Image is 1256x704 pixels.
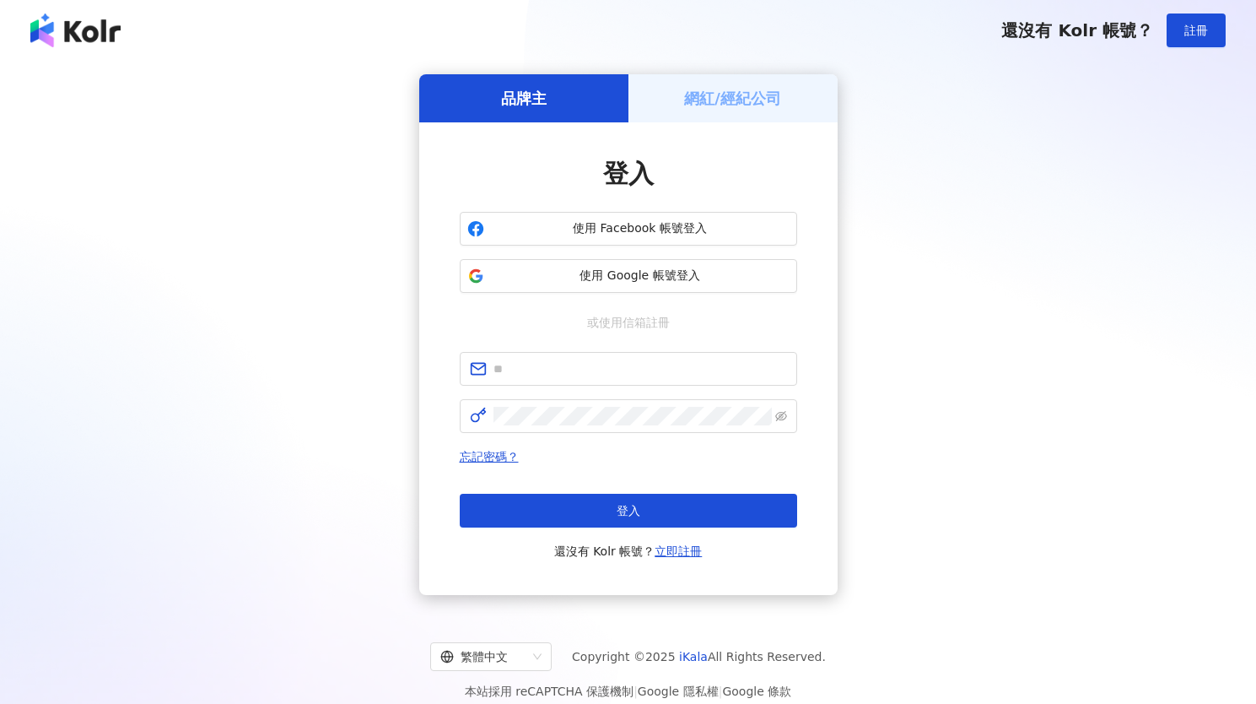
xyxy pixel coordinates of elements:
[633,685,638,698] span: |
[554,541,703,561] span: 還沒有 Kolr 帳號？
[638,685,719,698] a: Google 隱私權
[440,643,526,670] div: 繁體中文
[30,14,121,47] img: logo
[460,259,797,293] button: 使用 Google 帳號登入
[575,313,682,332] span: 或使用信箱註冊
[655,544,702,558] a: 立即註冊
[460,450,519,463] a: 忘記密碼？
[1001,20,1153,41] span: 還沒有 Kolr 帳號？
[1167,14,1226,47] button: 註冊
[465,681,791,701] span: 本站採用 reCAPTCHA 保護機制
[491,220,790,237] span: 使用 Facebook 帳號登入
[719,685,723,698] span: |
[679,650,708,663] a: iKala
[572,647,826,667] span: Copyright © 2025 All Rights Reserved.
[1184,24,1208,37] span: 註冊
[684,88,781,109] h5: 網紅/經紀公司
[501,88,547,109] h5: 品牌主
[617,504,640,517] span: 登入
[460,212,797,246] button: 使用 Facebook 帳號登入
[603,159,654,188] span: 登入
[491,268,790,284] span: 使用 Google 帳號登入
[460,494,797,528] button: 登入
[775,410,787,422] span: eye-invisible
[722,685,791,698] a: Google 條款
